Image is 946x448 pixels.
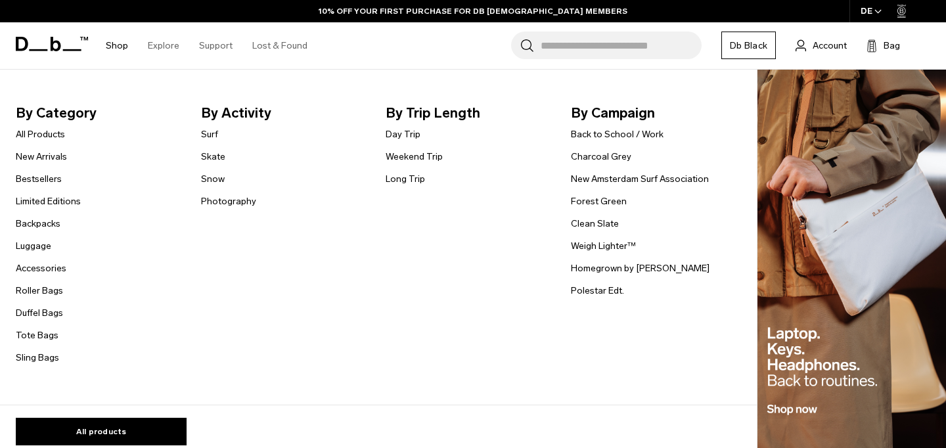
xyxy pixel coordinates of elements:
[319,5,627,17] a: 10% OFF YOUR FIRST PURCHASE FOR DB [DEMOGRAPHIC_DATA] MEMBERS
[813,39,847,53] span: Account
[386,102,550,123] span: By Trip Length
[16,351,59,365] a: Sling Bags
[571,261,709,275] a: Homegrown by [PERSON_NAME]
[148,22,179,69] a: Explore
[16,194,81,208] a: Limited Editions
[16,172,62,186] a: Bestsellers
[16,102,180,123] span: By Category
[16,150,67,164] a: New Arrivals
[16,284,63,298] a: Roller Bags
[16,217,60,231] a: Backpacks
[867,37,900,53] button: Bag
[571,172,709,186] a: New Amsterdam Surf Association
[201,102,365,123] span: By Activity
[571,127,664,141] a: Back to School / Work
[201,127,218,141] a: Surf
[199,22,233,69] a: Support
[571,284,624,298] a: Polestar Edt.
[16,418,187,445] a: All products
[571,217,619,231] a: Clean Slate
[386,150,443,164] a: Weekend Trip
[796,37,847,53] a: Account
[721,32,776,59] a: Db Black
[106,22,128,69] a: Shop
[252,22,307,69] a: Lost & Found
[16,239,51,253] a: Luggage
[16,127,65,141] a: All Products
[16,306,63,320] a: Duffel Bags
[571,150,631,164] a: Charcoal Grey
[386,127,420,141] a: Day Trip
[386,172,425,186] a: Long Trip
[16,261,66,275] a: Accessories
[571,194,627,208] a: Forest Green
[571,102,735,123] span: By Campaign
[201,172,225,186] a: Snow
[884,39,900,53] span: Bag
[201,150,225,164] a: Skate
[96,22,317,69] nav: Main Navigation
[16,328,58,342] a: Tote Bags
[571,239,636,253] a: Weigh Lighter™
[201,194,256,208] a: Photography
